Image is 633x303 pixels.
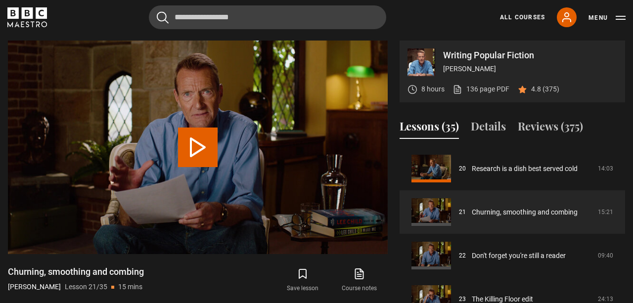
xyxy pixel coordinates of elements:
a: All Courses [500,13,545,22]
button: Save lesson [274,266,331,295]
p: 15 mins [118,282,142,292]
a: Research is a dish best served cold [472,164,578,174]
input: Search [149,5,386,29]
p: [PERSON_NAME] [443,64,617,74]
button: Details [471,118,506,139]
video-js: Video Player [8,41,388,254]
p: Writing Popular Fiction [443,51,617,60]
button: Submit the search query [157,11,169,24]
p: 4.8 (375) [531,84,559,94]
p: Lesson 21/35 [65,282,107,292]
button: Toggle navigation [588,13,626,23]
a: Churning, smoothing and combing [472,207,578,217]
a: 136 page PDF [452,84,509,94]
p: [PERSON_NAME] [8,282,61,292]
a: Course notes [331,266,388,295]
svg: BBC Maestro [7,7,47,27]
h1: Churning, smoothing and combing [8,266,144,278]
p: 8 hours [421,84,445,94]
button: Reviews (375) [518,118,583,139]
a: Don't forget you're still a reader [472,251,566,261]
button: Play Lesson Churning, smoothing and combing [178,128,218,167]
button: Lessons (35) [400,118,459,139]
